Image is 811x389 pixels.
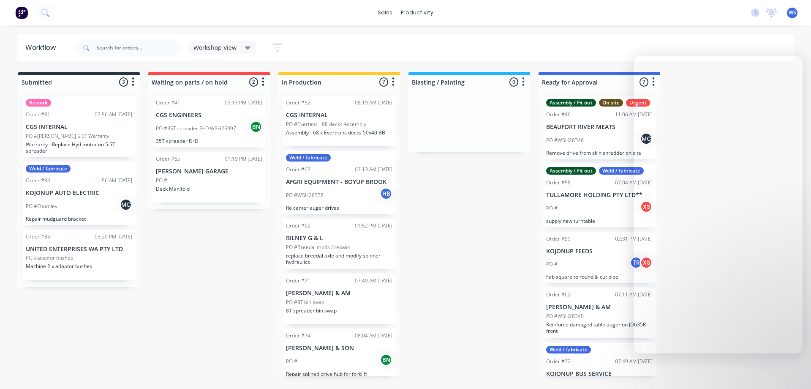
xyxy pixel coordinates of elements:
[286,112,392,119] p: CGS INTERNAL
[286,277,310,285] div: Order #71
[156,125,236,132] p: PO #35T spreader R+D WSH25997
[286,121,366,128] p: PO #Evertans - 68 decks Assembly
[156,168,262,175] p: [PERSON_NAME] GARAGE
[286,235,392,242] p: BILNEY G & L
[152,152,266,203] div: Order #6501:19 PM [DATE][PERSON_NAME] GARAGEPO #Deck Manifold
[615,179,653,186] div: 07:04 AM [DATE]
[283,96,396,146] div: Order #5208:19 AM [DATE]CGS INTERNALPO #Evertans - 68 decks AssemblyAssembly - 68 x Evertrans dec...
[546,167,596,175] div: Assembly / Fit out
[95,233,132,241] div: 03:20 PM [DATE]
[156,112,262,119] p: CGS ENGINEERS
[286,345,392,352] p: [PERSON_NAME] & SON
[546,192,653,199] p: TULLAMORE HOLDING PTY LTD**
[26,141,132,154] p: Warranty - Replace Hyd motor on 5.5T spreader
[782,360,803,381] iframe: Intercom live chat
[15,6,28,19] img: Factory
[26,111,50,118] div: Order #81
[26,165,71,173] div: Weld / fabricate
[96,39,180,56] input: Search for orders...
[615,111,653,118] div: 11:06 AM [DATE]
[286,244,351,251] p: PO #Breedal mods / repairs
[355,99,392,107] div: 08:19 AM [DATE]
[156,155,180,163] div: Order #65
[120,198,132,211] div: MC
[546,346,591,353] div: Weld / fabricate
[286,192,324,199] p: PO #WSH26338
[250,121,262,133] div: BN
[286,166,310,173] div: Order #63
[286,307,392,314] p: 8T spreader bin swap
[26,263,132,269] p: Machine 2 x adaptor bushes
[397,6,438,19] div: productivity
[546,274,653,280] p: Fab square to round & cut pipe
[543,288,656,338] div: Order #6207:11 AM [DATE][PERSON_NAME] & AMPO #WSH26340Reinforce damaged table auger on JD635R front
[546,179,571,186] div: Order #58
[355,166,392,173] div: 07:13 AM [DATE]
[546,248,653,255] p: KOJONUP FEEDS
[286,129,392,136] p: Assembly - 68 x Evertrans decks 50x40 BB
[286,371,392,377] p: Repair splined drive hub for forklift
[546,205,558,212] p: PO #
[283,151,396,214] div: Weld / fabricateOrder #6307:13 AM [DATE]AFGRI EQUIPMENT - BOYUP BROOKPO #WSH26338HBRe center auge...
[95,177,132,184] div: 11:56 AM [DATE]
[26,132,109,140] p: PO #[PERSON_NAME] 5.5T Warranty
[546,111,571,118] div: Order #46
[546,150,653,156] p: Remove drive from skin shredder on site
[789,9,796,16] span: WS
[355,332,392,340] div: 08:04 AM [DATE]
[615,291,653,299] div: 07:11 AM [DATE]
[355,277,392,285] div: 07:49 AM [DATE]
[193,43,237,52] span: Workshop View
[546,312,584,320] p: PO #WSH26340
[543,164,656,227] div: Assembly / Fit outWeld / fabricateOrder #5807:04 AM [DATE]TULLAMORE HOLDING PTY LTD**PO #XSsupply...
[626,99,650,107] div: Urgent
[286,154,331,162] div: Weld / fabricate
[615,358,653,365] div: 07:49 AM [DATE]
[546,137,584,144] p: PO #WSH26346
[543,232,656,284] div: Order #5902:31 PM [DATE]KOJONUP FEEDSPO #TRXSFab square to round & cut pipe
[286,205,392,211] p: Re center auger drives
[283,274,396,324] div: Order #7107:49 AM [DATE][PERSON_NAME] & AMPO #8T bin swap8T spreader bin swap
[286,252,392,265] p: replace breedal axle and modify spinner hydraulics
[22,162,136,225] div: Weld / fabricateOrder #8411:56 AM [DATE]KOJONUP AUTO ELECTRICPO #ChomleyMCRepair mudguard bracket
[156,99,180,107] div: Order #41
[546,321,653,334] p: Reinforce damaged table auger on JD635R front
[546,260,558,268] p: PO #
[283,219,396,269] div: Order #6601:52 PM [DATE]BILNEY G & LPO #Breedal mods / repairsreplace breedal axle and modify spi...
[286,299,324,306] p: PO #8T bin swap
[286,178,392,186] p: AFGRI EQUIPMENT - BOYUP BROOK
[546,218,653,224] p: supply new turntable
[546,99,596,107] div: Assembly / Fit out
[546,291,571,299] div: Order #62
[286,358,297,365] p: PO #
[546,235,571,243] div: Order #59
[286,290,392,297] p: [PERSON_NAME] & AM
[26,216,132,222] p: Repair mudguard bracket
[26,203,57,210] p: PO #Chomley
[26,233,50,241] div: Order #85
[156,177,167,184] p: PO #
[225,155,262,163] div: 01:19 PM [DATE]
[95,111,132,118] div: 07:56 AM [DATE]
[286,222,310,230] div: Order #66
[225,99,262,107] div: 03:13 PM [DATE]
[286,99,310,107] div: Order #52
[286,332,310,340] div: Order #74
[546,304,653,311] p: [PERSON_NAME] & AM
[634,56,803,353] iframe: Intercom live chat
[26,177,50,184] div: Order #84
[26,123,132,131] p: CGS INTERNAL
[26,254,73,262] p: PO #adaptor bushes
[630,256,642,269] div: TR
[156,186,262,192] p: Deck Manifold
[373,6,397,19] div: sales
[355,222,392,230] div: 01:52 PM [DATE]
[615,235,653,243] div: 02:31 PM [DATE]
[599,167,644,175] div: Weld / fabricate
[22,96,136,157] div: ReworkOrder #8107:56 AM [DATE]CGS INTERNALPO #[PERSON_NAME] 5.5T WarrantyWarranty - Replace Hyd m...
[156,138,262,144] p: 35T spreader R+D
[543,96,656,159] div: Assembly / Fit outOn siteUrgentOrder #4611:06 AM [DATE]BEAUFORT RIVER MEATSPO #WSH26346MCRemove d...
[25,43,60,53] div: Workflow
[380,353,392,366] div: BN
[26,246,132,253] p: UNITED ENTERPRISES WA PTY LTD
